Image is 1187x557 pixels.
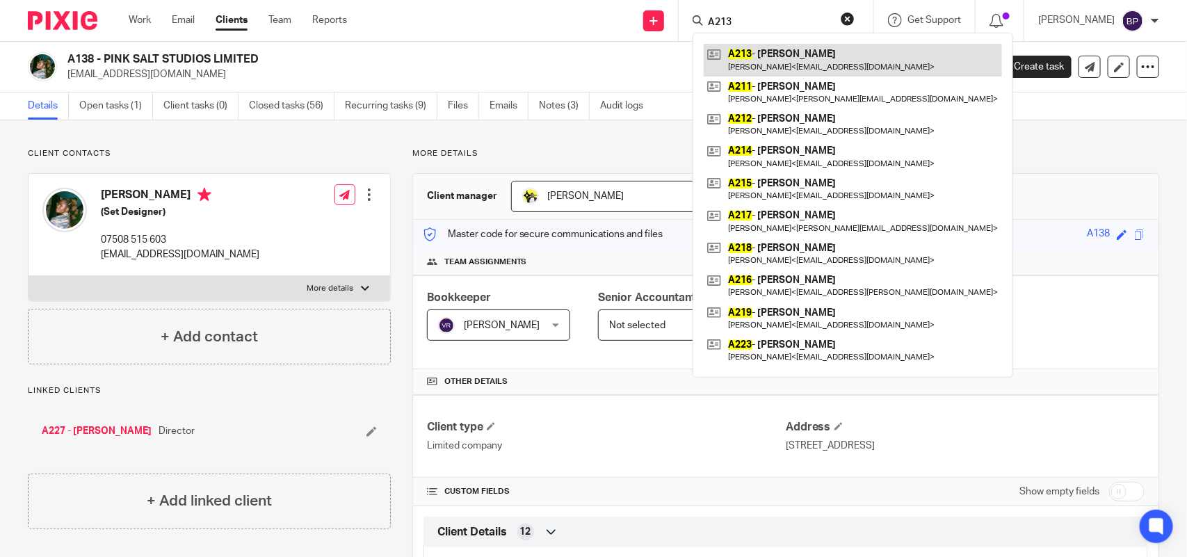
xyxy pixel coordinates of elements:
[345,92,437,120] a: Recurring tasks (9)
[786,420,1145,435] h4: Address
[159,424,195,438] span: Director
[1087,227,1110,243] div: A138
[28,52,57,81] img: Jade%20Adeyemi.jpg
[598,292,695,303] span: Senior Accountant
[448,92,479,120] a: Files
[28,148,391,159] p: Client contacts
[539,92,590,120] a: Notes (3)
[42,188,87,232] img: Jade%20Adeyemi.jpg
[147,490,272,512] h4: + Add linked client
[79,92,153,120] a: Open tasks (1)
[129,13,151,27] a: Work
[28,92,69,120] a: Details
[312,13,347,27] a: Reports
[490,92,528,120] a: Emails
[216,13,248,27] a: Clients
[172,13,195,27] a: Email
[161,326,258,348] h4: + Add contact
[841,12,855,26] button: Clear
[101,205,259,219] h5: (Set Designer)
[786,439,1145,453] p: [STREET_ADDRESS]
[437,525,507,540] span: Client Details
[427,189,497,203] h3: Client manager
[28,11,97,30] img: Pixie
[522,188,539,204] img: Carine-Starbridge.jpg
[197,188,211,202] i: Primary
[438,317,455,334] img: svg%3E
[427,439,786,453] p: Limited company
[444,376,508,387] span: Other details
[28,385,391,396] p: Linked clients
[67,52,789,67] h2: A138 - PINK SALT STUDIOS LIMITED
[1122,10,1144,32] img: svg%3E
[1019,485,1099,499] label: Show empty fields
[464,321,540,330] span: [PERSON_NAME]
[42,424,152,438] a: A227 - [PERSON_NAME]
[548,191,624,201] span: [PERSON_NAME]
[609,321,665,330] span: Not selected
[249,92,334,120] a: Closed tasks (56)
[101,188,259,205] h4: [PERSON_NAME]
[307,283,354,294] p: More details
[427,420,786,435] h4: Client type
[444,257,527,268] span: Team assignments
[67,67,970,81] p: [EMAIL_ADDRESS][DOMAIN_NAME]
[427,486,786,497] h4: CUSTOM FIELDS
[412,148,1159,159] p: More details
[427,292,491,303] span: Bookkeeper
[706,17,832,29] input: Search
[101,233,259,247] p: 07508 515 603
[907,15,961,25] span: Get Support
[991,56,1072,78] a: Create task
[268,13,291,27] a: Team
[163,92,239,120] a: Client tasks (0)
[423,227,663,241] p: Master code for secure communications and files
[600,92,654,120] a: Audit logs
[1038,13,1115,27] p: [PERSON_NAME]
[101,248,259,261] p: [EMAIL_ADDRESS][DOMAIN_NAME]
[520,525,531,539] span: 12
